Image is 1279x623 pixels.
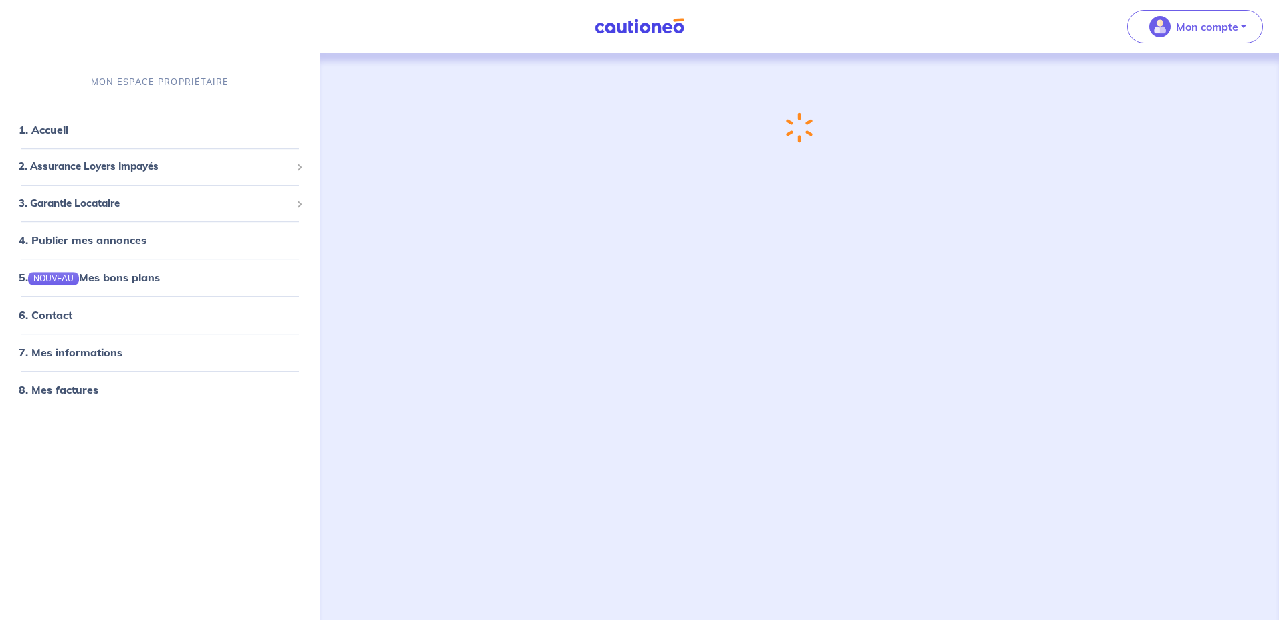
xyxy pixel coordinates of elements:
div: 6. Contact [5,302,314,329]
a: 5.NOUVEAUMes bons plans [19,271,160,284]
button: illu_account_valid_menu.svgMon compte [1127,10,1263,43]
a: 4. Publier mes annonces [19,233,146,247]
span: 2. Assurance Loyers Impayés [19,159,291,174]
a: 8. Mes factures [19,384,98,397]
div: 2. Assurance Loyers Impayés [5,154,314,180]
div: 4. Publier mes annonces [5,227,314,253]
a: 7. Mes informations [19,346,122,360]
div: 8. Mes factures [5,377,314,404]
img: illu_account_valid_menu.svg [1149,16,1171,37]
a: 6. Contact [19,309,72,322]
div: 1. Accueil [5,116,314,143]
p: MON ESPACE PROPRIÉTAIRE [91,76,229,88]
div: 7. Mes informations [5,340,314,366]
span: 3. Garantie Locataire [19,196,291,211]
img: loading-spinner [786,112,813,143]
div: 3. Garantie Locataire [5,191,314,217]
img: Cautioneo [589,18,690,35]
a: 1. Accueil [19,123,68,136]
p: Mon compte [1176,19,1238,35]
div: 5.NOUVEAUMes bons plans [5,264,314,291]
